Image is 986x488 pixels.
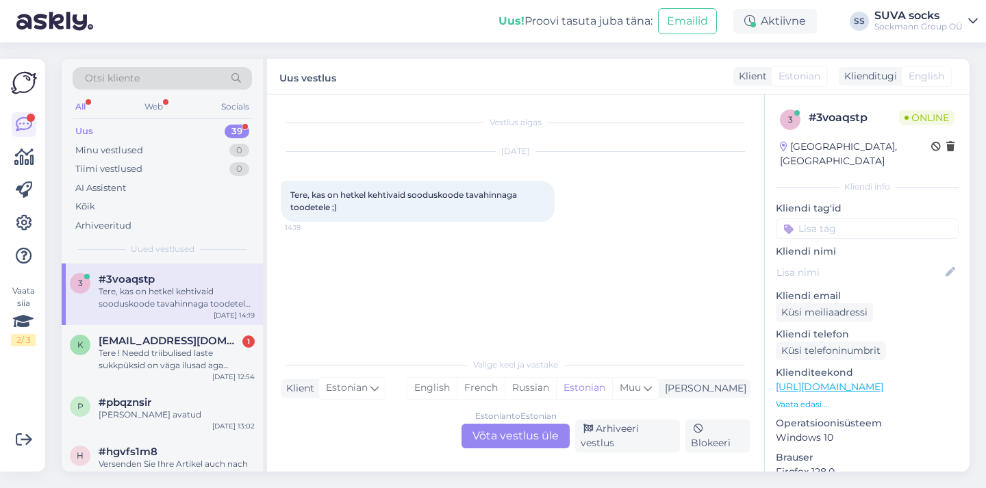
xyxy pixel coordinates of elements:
div: Blokeeri [685,420,750,452]
div: 2 / 3 [11,334,36,346]
p: Kliendi telefon [776,327,959,342]
p: Windows 10 [776,431,959,445]
span: Estonian [326,381,368,396]
p: Klienditeekond [776,365,959,380]
button: Emailid [658,8,717,34]
p: Brauser [776,450,959,465]
div: All [73,98,88,116]
p: Vaata edasi ... [776,398,959,411]
p: Firefox 128.0 [776,465,959,479]
span: 3 [788,114,793,125]
a: SUVA socksSockmann Group OÜ [874,10,978,32]
input: Lisa tag [776,218,959,239]
div: Vestlus algas [281,116,750,129]
div: Kõik [75,200,95,214]
span: Otsi kliente [85,71,140,86]
span: #hgvfs1m8 [99,446,157,458]
div: French [457,378,505,398]
div: Vaata siia [11,285,36,346]
div: Tere ! Needd triibulised laste sukkpüksid on väga ilusad aga [PERSON_NAME] mõelnud isana et kas n... [99,347,255,372]
div: Klienditugi [839,69,897,84]
div: Russian [505,378,556,398]
span: Tere, kas on hetkel kehtivaid sooduskoode tavahinnaga toodetele ;) [290,190,519,212]
div: Klient [281,381,314,396]
div: 39 [225,125,249,138]
div: [GEOGRAPHIC_DATA], [GEOGRAPHIC_DATA] [780,140,931,168]
div: Estonian [556,378,612,398]
div: Valige keel ja vastake [281,359,750,371]
div: SS [850,12,869,31]
span: Online [899,110,955,125]
span: #pbqznsir [99,396,151,409]
span: Estonian [779,69,820,84]
div: [DATE] 14:19 [214,310,255,320]
div: SUVA socks [874,10,963,21]
div: 0 [229,162,249,176]
div: Küsi meiliaadressi [776,303,873,322]
div: Web [142,98,166,116]
div: Arhiveeri vestlus [575,420,680,452]
div: Arhiveeritud [75,219,131,233]
div: Proovi tasuta juba täna: [498,13,653,29]
span: Uued vestlused [131,243,194,255]
div: Estonian to Estonian [475,410,557,422]
div: 0 [229,144,249,157]
div: # 3voaqstp [809,110,899,126]
span: #3voaqstp [99,273,155,285]
div: Aktiivne [733,9,817,34]
span: 3 [78,278,83,288]
b: Uus! [498,14,524,27]
div: Uus [75,125,93,138]
div: Võta vestlus üle [462,424,570,448]
label: Uus vestlus [279,67,336,86]
div: [DATE] 12:54 [212,372,255,382]
img: Askly Logo [11,70,37,96]
div: English [407,378,457,398]
span: Muu [620,381,641,394]
div: [DATE] [281,145,750,157]
a: [URL][DOMAIN_NAME] [776,381,883,393]
span: h [77,450,84,461]
p: Kliendi tag'id [776,201,959,216]
p: Operatsioonisüsteem [776,416,959,431]
div: 1 [242,335,255,348]
span: p [77,401,84,411]
div: Kliendi info [776,181,959,193]
div: Tere, kas on hetkel kehtivaid sooduskoode tavahinnaga toodetele ;) [99,285,255,310]
p: Kliendi email [776,289,959,303]
div: Versenden Sie Ihre Artikel auch nach [GEOGRAPHIC_DATA]? Wie [PERSON_NAME] sind die Vetsandkosten ... [99,458,255,483]
div: [PERSON_NAME] avatud [99,409,255,421]
input: Lisa nimi [776,265,943,280]
div: [DATE] 13:02 [212,421,255,431]
div: Sockmann Group OÜ [874,21,963,32]
span: 14:19 [285,222,336,233]
span: k [77,339,84,350]
div: Minu vestlused [75,144,143,157]
div: Küsi telefoninumbrit [776,342,886,360]
p: Kliendi nimi [776,244,959,259]
div: Tiimi vestlused [75,162,142,176]
div: [PERSON_NAME] [659,381,746,396]
div: Socials [218,98,252,116]
div: Klient [733,69,767,84]
span: English [909,69,944,84]
div: AI Assistent [75,181,126,195]
span: kukktom@mail.com [99,335,241,347]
